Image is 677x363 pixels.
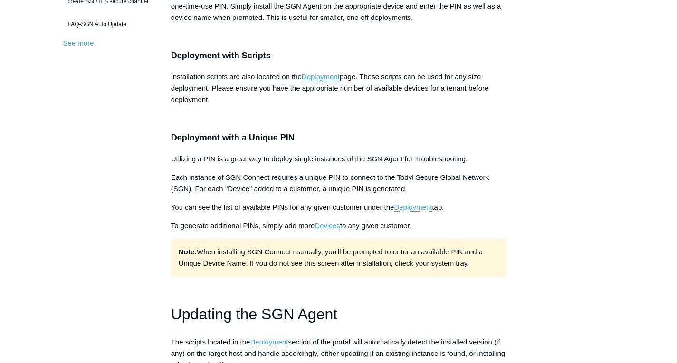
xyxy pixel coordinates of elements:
[171,73,489,103] span: page. These scripts can be used for any size deployment. Please ensure you have the appropriate n...
[171,133,295,142] span: Deployment with a Unique PIN
[63,15,157,33] a: FAQ-SGN Auto Update
[302,73,340,81] a: Deployment
[432,203,444,211] span: tab.
[171,51,271,60] span: Deployment with Scripts
[171,222,315,230] span: To generate additional PINs, simply add more
[171,306,337,323] span: Updating the SGN Agent
[171,155,468,163] span: Utilizing a PIN is a great way to deploy single instances of the SGN Agent for Troubleshooting.
[315,222,340,230] a: Devices
[179,248,197,256] strong: Note:
[171,239,506,277] p: When installing SGN Connect manually, you'll be prompted to enter an available PIN and a Unique D...
[250,338,288,346] a: Deployment
[63,39,94,47] a: See more
[171,73,302,81] span: Installation scripts are also located on the
[340,222,411,230] span: to any given customer.
[394,203,432,212] a: Deployment
[171,173,489,193] span: Each instance of SGN Connect requires a unique PIN to connect to the Todyl Secure Global Network ...
[171,203,394,211] span: You can see the list of available PINs for any given customer under the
